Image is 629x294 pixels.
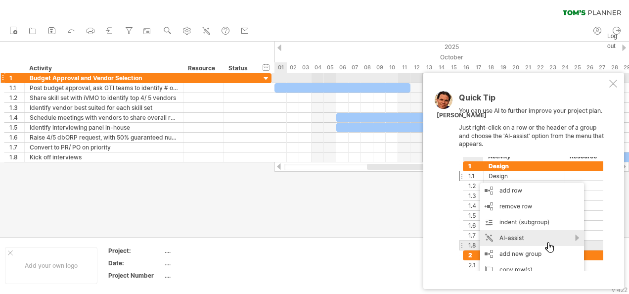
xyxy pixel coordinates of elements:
div: Resource [188,63,218,73]
div: Saturday, 25 October 2025 [571,62,584,73]
div: 1 [9,73,24,83]
a: log out [610,25,625,38]
div: Tuesday, 7 October 2025 [349,62,361,73]
div: Monday, 13 October 2025 [423,62,435,73]
div: .... [165,246,248,255]
div: Thursday, 9 October 2025 [373,62,386,73]
div: Wednesday, 22 October 2025 [534,62,546,73]
div: Wednesday, 15 October 2025 [448,62,460,73]
div: Saturday, 11 October 2025 [398,62,410,73]
div: [PERSON_NAME] [437,111,487,120]
div: Quick Tip [459,94,607,107]
div: Sunday, 19 October 2025 [497,62,509,73]
div: .... [165,259,248,267]
div: 1.1 [9,83,24,93]
div: Post budget approval, ask GTI teams to identify # of CWR and skill set. [30,83,178,93]
div: Thursday, 16 October 2025 [460,62,472,73]
div: .... [165,271,248,280]
div: 1.8 [9,152,24,162]
span: log out [607,31,625,51]
div: 1.4 [9,113,24,122]
div: 1.5 [9,123,24,132]
div: Tuesday, 14 October 2025 [435,62,448,73]
div: 1.2 [9,93,24,102]
div: Friday, 17 October 2025 [472,62,485,73]
div: Project Number [108,271,163,280]
div: Sunday, 12 October 2025 [410,62,423,73]
div: Friday, 3 October 2025 [299,62,312,73]
div: Saturday, 4 October 2025 [312,62,324,73]
div: Identify interviewing panel in-house [30,123,178,132]
div: 1.3 [9,103,24,112]
div: Project: [108,246,163,255]
div: 1.6 [9,133,24,142]
div: Activity [29,63,178,73]
div: You can use AI to further improve your project plan. Just right-click on a row or the header of a... [459,94,607,271]
div: Status [228,63,250,73]
div: Tuesday, 21 October 2025 [522,62,534,73]
div: Date: [108,259,163,267]
div: Raise 4/5 dbORP request, with 50% guaranteed numbers [30,133,178,142]
div: Thursday, 23 October 2025 [546,62,559,73]
div: v 422 [612,286,628,294]
div: Wednesday, 8 October 2025 [361,62,373,73]
div: Kick off interviews [30,152,178,162]
div: Convert to PR/ PO on priority [30,143,178,152]
div: Sunday, 26 October 2025 [584,62,596,73]
div: Saturday, 18 October 2025 [485,62,497,73]
div: Add your own logo [5,247,97,284]
div: Monday, 20 October 2025 [509,62,522,73]
div: Share skill set with iVMO to identify top 4/ 5 vendors [30,93,178,102]
div: Friday, 24 October 2025 [559,62,571,73]
div: Schedule meetings with vendors to share overall requirement and assure 50% guarantee (rest up for... [30,113,178,122]
div: Monday, 27 October 2025 [596,62,608,73]
div: Sunday, 5 October 2025 [324,62,336,73]
div: Monday, 6 October 2025 [336,62,349,73]
div: Friday, 10 October 2025 [386,62,398,73]
div: Identify vendor best suited for each skill set [30,103,178,112]
div: Wednesday, 1 October 2025 [274,62,287,73]
div: Budget Approval and Vendor Selection [30,73,178,83]
div: Thursday, 2 October 2025 [287,62,299,73]
div: Tuesday, 28 October 2025 [608,62,621,73]
div: 1.7 [9,143,24,152]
